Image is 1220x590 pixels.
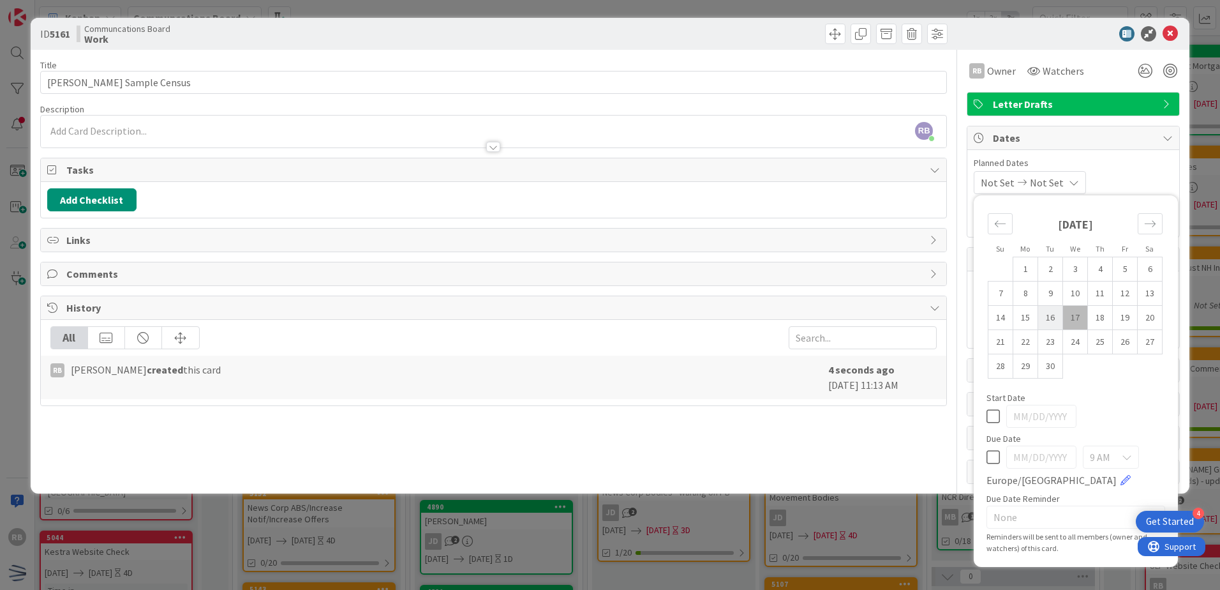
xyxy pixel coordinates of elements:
td: Choose Wednesday, 09/24/2025 12:00 PM as your check-in date. It’s available. [1063,330,1088,354]
div: Calendar [974,202,1177,393]
td: Choose Sunday, 09/28/2025 12:00 PM as your check-in date. It’s available. [988,354,1013,379]
div: [DATE] 11:13 AM [828,362,937,393]
small: Fr [1122,244,1128,253]
small: Sa [1145,244,1154,253]
span: None [993,508,1136,526]
span: Letter Drafts [993,96,1156,112]
td: Choose Saturday, 09/20/2025 12:00 PM as your check-in date. It’s available. [1138,306,1163,330]
span: Support [27,2,58,17]
div: Move backward to switch to the previous month. [988,213,1013,234]
small: Tu [1046,244,1054,253]
span: Communcations Board [84,24,170,34]
td: Choose Tuesday, 09/30/2025 12:00 PM as your check-in date. It’s available. [1038,354,1063,379]
td: Choose Friday, 09/19/2025 12:00 PM as your check-in date. It’s available. [1113,306,1138,330]
td: Choose Saturday, 09/06/2025 12:00 PM as your check-in date. It’s available. [1138,257,1163,282]
span: Tasks [66,162,923,178]
strong: [DATE] [1058,217,1093,232]
div: Move forward to switch to the next month. [1138,213,1163,234]
span: ID [40,26,70,42]
label: Title [40,59,57,71]
td: Choose Thursday, 09/11/2025 12:00 PM as your check-in date. It’s available. [1088,282,1113,306]
span: Not Set [981,175,1015,190]
td: Choose Wednesday, 09/03/2025 12:00 PM as your check-in date. It’s available. [1063,257,1088,282]
td: Choose Saturday, 09/27/2025 12:00 PM as your check-in date. It’s available. [1138,330,1163,354]
td: Choose Friday, 09/26/2025 12:00 PM as your check-in date. It’s available. [1113,330,1138,354]
td: Choose Friday, 09/05/2025 12:00 PM as your check-in date. It’s available. [1113,257,1138,282]
td: Choose Monday, 09/01/2025 12:00 PM as your check-in date. It’s available. [1013,257,1038,282]
span: 9 AM [1090,448,1110,466]
td: Choose Sunday, 09/21/2025 12:00 PM as your check-in date. It’s available. [988,330,1013,354]
span: [PERSON_NAME] this card [71,362,221,377]
td: Choose Tuesday, 09/23/2025 12:00 PM as your check-in date. It’s available. [1038,330,1063,354]
span: History [66,300,923,315]
td: Choose Tuesday, 09/02/2025 12:00 PM as your check-in date. It’s available. [1038,257,1063,282]
span: Due Date [986,434,1021,443]
td: Choose Tuesday, 09/16/2025 12:00 PM as your check-in date. It’s available. [1038,306,1063,330]
span: Start Date [986,393,1025,402]
td: Choose Wednesday, 09/10/2025 12:00 PM as your check-in date. It’s available. [1063,282,1088,306]
small: Mo [1020,244,1030,253]
small: Su [996,244,1004,253]
input: type card name here... [40,71,947,94]
input: MM/DD/YYYY [1006,446,1076,469]
td: Choose Wednesday, 09/17/2025 12:00 PM as your check-in date. It’s available. [1063,306,1088,330]
td: Choose Thursday, 09/25/2025 12:00 PM as your check-in date. It’s available. [1088,330,1113,354]
div: RB [50,363,64,377]
td: Choose Monday, 09/15/2025 12:00 PM as your check-in date. It’s available. [1013,306,1038,330]
span: Links [66,232,923,248]
small: Th [1096,244,1105,253]
span: Comments [66,266,923,282]
span: Dates [993,130,1156,146]
span: Not Set [1030,175,1064,190]
td: Choose Sunday, 09/14/2025 12:00 PM as your check-in date. It’s available. [988,306,1013,330]
td: Choose Thursday, 09/18/2025 12:00 PM as your check-in date. It’s available. [1088,306,1113,330]
div: All [51,327,88,349]
span: Planned Dates [974,156,1173,170]
small: We [1070,244,1080,253]
td: Choose Friday, 09/12/2025 12:00 PM as your check-in date. It’s available. [1113,282,1138,306]
b: 5161 [50,27,70,40]
td: Choose Thursday, 09/04/2025 12:00 PM as your check-in date. It’s available. [1088,257,1113,282]
div: Open Get Started checklist, remaining modules: 4 [1136,511,1204,533]
div: RB [969,63,985,79]
div: 4 [1193,508,1204,519]
td: Choose Saturday, 09/13/2025 12:00 PM as your check-in date. It’s available. [1138,282,1163,306]
td: Choose Tuesday, 09/09/2025 12:00 PM as your check-in date. It’s available. [1038,282,1063,306]
td: Choose Monday, 09/08/2025 12:00 PM as your check-in date. It’s available. [1013,282,1038,306]
span: Owner [987,63,1016,79]
span: Watchers [1043,63,1084,79]
td: Choose Monday, 09/29/2025 12:00 PM as your check-in date. It’s available. [1013,354,1038,379]
span: Due Date Reminder [986,494,1060,503]
td: Choose Sunday, 09/07/2025 12:00 PM as your check-in date. It’s available. [988,282,1013,306]
b: created [147,363,183,376]
input: Search... [789,326,937,349]
span: RB [915,122,933,140]
span: Description [40,103,84,115]
b: Work [84,34,170,44]
div: Get Started [1146,515,1194,528]
b: 4 seconds ago [828,363,895,376]
td: Choose Monday, 09/22/2025 12:00 PM as your check-in date. It’s available. [1013,330,1038,354]
div: Reminders will be sent to all members (owner and watchers) of this card. [986,531,1165,554]
span: Europe/[GEOGRAPHIC_DATA] [986,473,1117,488]
button: Add Checklist [47,188,137,211]
input: MM/DD/YYYY [1006,405,1076,428]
